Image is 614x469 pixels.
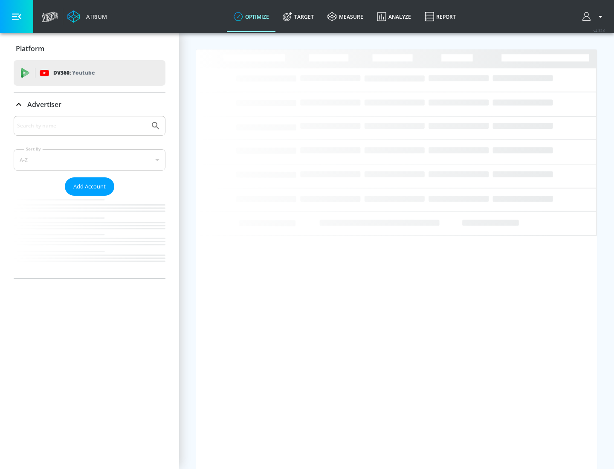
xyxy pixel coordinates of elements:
div: A-Z [14,149,165,171]
input: Search by name [17,120,146,131]
a: Target [276,1,321,32]
p: Advertiser [27,100,61,109]
p: Platform [16,44,44,53]
div: DV360: Youtube [14,60,165,86]
div: Atrium [83,13,107,20]
nav: list of Advertiser [14,196,165,278]
a: Atrium [67,10,107,23]
div: Advertiser [14,93,165,116]
a: Report [418,1,463,32]
p: Youtube [72,68,95,77]
div: Advertiser [14,116,165,278]
a: Analyze [370,1,418,32]
span: Add Account [73,182,106,191]
a: optimize [227,1,276,32]
p: DV360: [53,68,95,78]
div: Platform [14,37,165,61]
button: Add Account [65,177,114,196]
a: measure [321,1,370,32]
label: Sort By [24,146,43,152]
span: v 4.32.0 [594,28,605,33]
